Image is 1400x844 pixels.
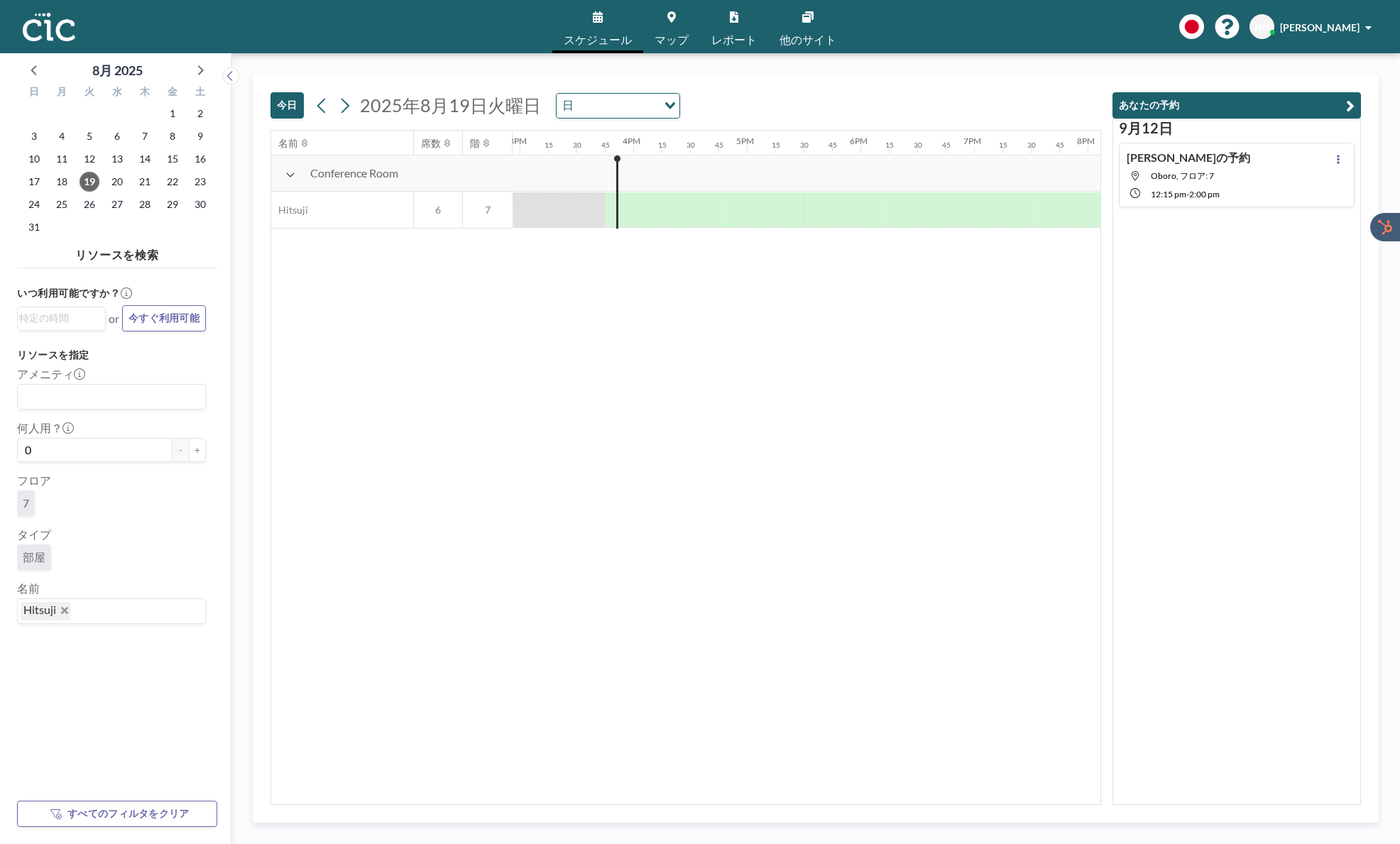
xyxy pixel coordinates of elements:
[80,126,99,146] span: 2025年8月5日火曜日
[564,34,632,45] span: スケジュール
[52,126,72,146] span: 2025年8月4日月曜日
[545,141,553,150] div: 15
[24,126,44,146] span: 2025年8月3日日曜日
[772,141,780,150] div: 15
[163,149,182,169] span: 2025年8月15日金曜日
[67,807,189,821] span: すべてのフィルタをクリア
[780,34,836,45] span: 他のサイト
[163,126,182,146] span: 2025年8月8日金曜日
[61,607,68,614] button: Deselect Hitsuji
[190,194,210,214] span: 2025年8月30日土曜日
[163,194,182,214] span: 2025年8月29日金曜日
[421,137,441,150] div: 席数
[17,527,51,542] label: タイプ
[24,149,44,169] span: 2025年8月10日日曜日
[17,367,85,381] label: アメニティ
[163,104,182,124] span: 2025年8月1日金曜日
[18,385,205,409] div: Search for option
[92,60,143,80] div: 8月 2025
[135,194,155,214] span: 2025年8月28日木曜日
[414,204,462,217] span: 6
[1254,21,1270,33] span: HN
[278,137,298,150] div: 名前
[509,136,527,146] div: 3PM
[24,217,44,237] span: 2025年8月31日日曜日
[1077,136,1095,146] div: 8PM
[942,141,951,150] div: 45
[736,136,754,146] div: 5PM
[623,136,640,146] div: 4PM
[19,388,197,406] input: Search for option
[17,349,206,361] h3: リソースを指定
[17,421,74,435] label: 何人用？
[18,599,205,623] div: Search for option
[1280,21,1360,33] span: [PERSON_NAME]
[1189,189,1220,199] span: 2:00 PM
[850,136,868,146] div: 6PM
[573,141,581,150] div: 30
[72,602,197,620] input: Search for option
[1119,119,1355,137] h3: 9月12日
[76,84,104,102] div: 火
[271,204,308,217] span: Hitsuji
[24,194,44,214] span: 2025年8月24日日曜日
[24,172,44,192] span: 2025年8月17日日曜日
[658,141,667,150] div: 15
[158,84,186,102] div: 金
[1127,150,1250,165] h4: [PERSON_NAME]の予約
[711,34,757,45] span: レポート
[190,104,210,124] span: 2025年8月2日土曜日
[80,172,99,192] span: 2025年8月19日火曜日
[270,92,304,119] button: 今日
[687,141,695,150] div: 30
[310,166,398,180] span: Conference Room
[559,97,576,115] span: 日
[107,194,127,214] span: 2025年8月27日水曜日
[52,149,72,169] span: 2025年8月11日月曜日
[172,438,189,462] button: -
[23,550,45,564] span: 部屋
[1056,141,1064,150] div: 45
[1151,170,1214,181] span: Oboro, フロア: 7
[135,172,155,192] span: 2025年8月21日木曜日
[999,141,1007,150] div: 15
[885,141,894,150] div: 15
[1027,141,1036,150] div: 30
[1151,189,1186,199] span: 12:15 PM
[800,141,809,150] div: 30
[128,312,199,325] span: 今すぐ利用可能
[131,84,158,102] div: 木
[557,94,679,118] div: Search for option
[578,97,656,115] input: Search for option
[21,84,48,102] div: 日
[109,312,119,326] span: or
[1112,92,1361,119] button: あなたの予約
[655,34,689,45] span: マップ
[601,141,610,150] div: 45
[360,94,541,116] span: 2025年8月19日火曜日
[189,438,206,462] button: +
[135,149,155,169] span: 2025年8月14日木曜日
[190,126,210,146] span: 2025年8月9日土曜日
[18,307,105,329] div: Search for option
[715,141,723,150] div: 45
[17,473,51,488] label: フロア
[463,204,513,217] span: 7
[107,126,127,146] span: 2025年8月6日水曜日
[23,603,56,616] span: Hitsuji
[914,141,922,150] div: 30
[17,242,217,262] h4: リソースを検索
[163,172,182,192] span: 2025年8月22日金曜日
[470,137,480,150] div: 階
[23,496,29,510] span: 7
[107,149,127,169] span: 2025年8月13日水曜日
[122,305,206,331] button: 今すぐ利用可能
[52,194,72,214] span: 2025年8月25日月曜日
[19,310,97,326] input: Search for option
[17,801,217,827] button: すべてのフィルタをクリア
[135,126,155,146] span: 2025年8月7日木曜日
[80,194,99,214] span: 2025年8月26日火曜日
[1186,189,1189,199] span: -
[107,172,127,192] span: 2025年8月20日水曜日
[17,581,40,596] label: 名前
